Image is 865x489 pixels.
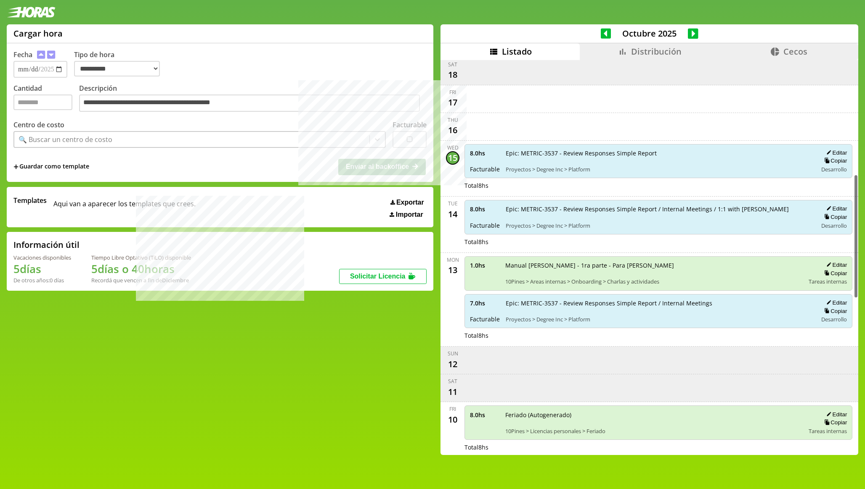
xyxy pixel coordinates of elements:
span: 8.0 hs [470,149,500,157]
h1: 5 días [13,261,71,276]
span: Aqui van a aparecer los templates que crees. [53,196,196,218]
div: Fri [449,405,456,413]
button: Copiar [822,270,847,277]
div: Total 8 hs [464,238,852,246]
button: Copiar [822,308,847,315]
h1: 5 días o 40 horas [91,261,191,276]
button: Copiar [822,419,847,426]
button: Exportar [388,198,427,207]
div: Thu [448,116,458,124]
span: Octubre 2025 [611,28,688,39]
div: Sat [448,378,457,385]
div: Total 8 hs [464,181,852,189]
span: Tareas internas [809,278,847,285]
button: Editar [824,261,847,268]
div: 18 [446,68,459,81]
span: Tareas internas [809,427,847,435]
button: Copiar [822,213,847,221]
button: Editar [824,149,847,156]
div: Total 8 hs [464,443,852,451]
div: Sat [448,61,457,68]
span: Distribución [631,46,682,57]
div: Vacaciones disponibles [13,254,71,261]
div: 17 [446,96,459,109]
div: 🔍 Buscar un centro de costo [19,135,112,144]
div: Wed [447,144,459,151]
span: Cecos [783,46,807,57]
div: 12 [446,357,459,371]
span: Proyectos > Degree Inc > Platform [506,166,812,173]
img: logotipo [7,7,56,18]
div: Fri [449,89,456,96]
div: De otros años: 0 días [13,276,71,284]
div: 14 [446,207,459,221]
input: Cantidad [13,95,72,110]
select: Tipo de hora [74,61,160,76]
label: Cantidad [13,84,79,114]
div: 10 [446,413,459,426]
span: Desarrollo [821,166,847,173]
span: 10Pines > Licencias personales > Feriado [505,427,803,435]
div: Tiempo Libre Optativo (TiLO) disponible [91,254,191,261]
span: Manual [PERSON_NAME] - 1ra parte - Para [PERSON_NAME] [505,261,803,269]
span: Exportar [396,199,424,206]
textarea: Descripción [79,95,420,112]
span: Desarrollo [821,222,847,229]
span: + [13,162,19,171]
span: Epic: METRIC-3537 - Review Responses Simple Report [506,149,812,157]
div: Mon [447,256,459,263]
label: Centro de costo [13,120,64,129]
span: 8.0 hs [470,205,500,213]
span: Epic: METRIC-3537 - Review Responses Simple Report / Internal Meetings / 1:1 with [PERSON_NAME] [506,205,812,213]
span: Feriado (Autogenerado) [505,411,803,419]
span: Solicitar Licencia [350,273,406,280]
span: Epic: METRIC-3537 - Review Responses Simple Report / Internal Meetings [506,299,812,307]
label: Facturable [393,120,427,129]
span: Proyectos > Degree Inc > Platform [506,222,812,229]
label: Descripción [79,84,427,114]
span: 8.0 hs [470,411,499,419]
button: Solicitar Licencia [339,269,427,284]
span: Facturable [470,315,500,323]
button: Editar [824,205,847,212]
div: 13 [446,263,459,277]
h2: Información útil [13,239,80,250]
div: 16 [446,124,459,137]
label: Fecha [13,50,32,59]
div: Recordá que vencen a fin de [91,276,191,284]
span: 10Pines > Areas internas > Onboarding > Charlas y actividades [505,278,803,285]
h1: Cargar hora [13,28,63,39]
label: Tipo de hora [74,50,167,78]
span: 1.0 hs [470,261,499,269]
div: Sun [448,350,458,357]
div: Tue [448,200,458,207]
div: 11 [446,385,459,398]
span: 7.0 hs [470,299,500,307]
div: Total 8 hs [464,331,852,339]
div: scrollable content [440,60,858,454]
span: Facturable [470,221,500,229]
button: Editar [824,299,847,306]
span: Facturable [470,165,500,173]
span: Templates [13,196,47,205]
span: Desarrollo [821,315,847,323]
span: Proyectos > Degree Inc > Platform [506,315,812,323]
span: Listado [502,46,532,57]
button: Editar [824,411,847,418]
div: 15 [446,151,459,165]
span: Importar [396,211,423,218]
button: Copiar [822,157,847,164]
b: Diciembre [162,276,189,284]
span: +Guardar como template [13,162,89,171]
